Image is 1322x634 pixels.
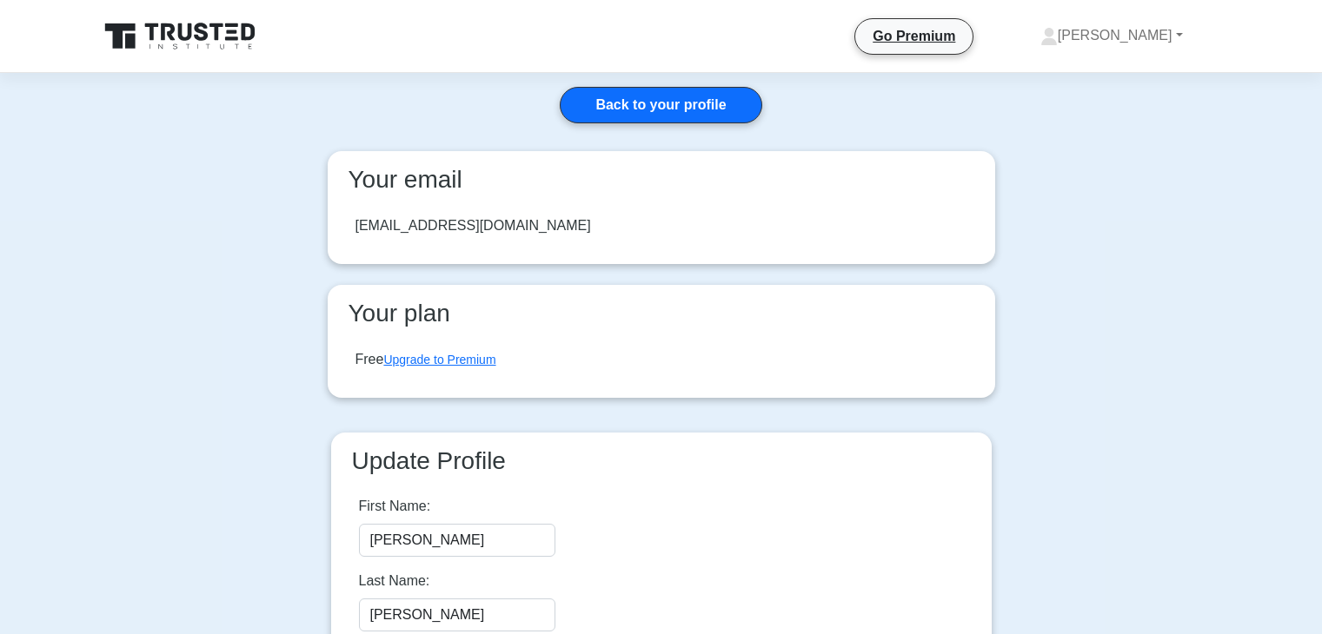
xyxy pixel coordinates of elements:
[355,215,591,236] div: [EMAIL_ADDRESS][DOMAIN_NAME]
[359,571,430,591] label: Last Name:
[342,165,981,195] h3: Your email
[560,87,761,123] a: Back to your profile
[359,496,431,517] label: First Name:
[383,353,495,367] a: Upgrade to Premium
[999,18,1225,53] a: [PERSON_NAME]
[355,349,496,370] div: Free
[342,299,981,328] h3: Your plan
[345,446,978,476] h3: Update Profile
[862,25,966,47] a: Go Premium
